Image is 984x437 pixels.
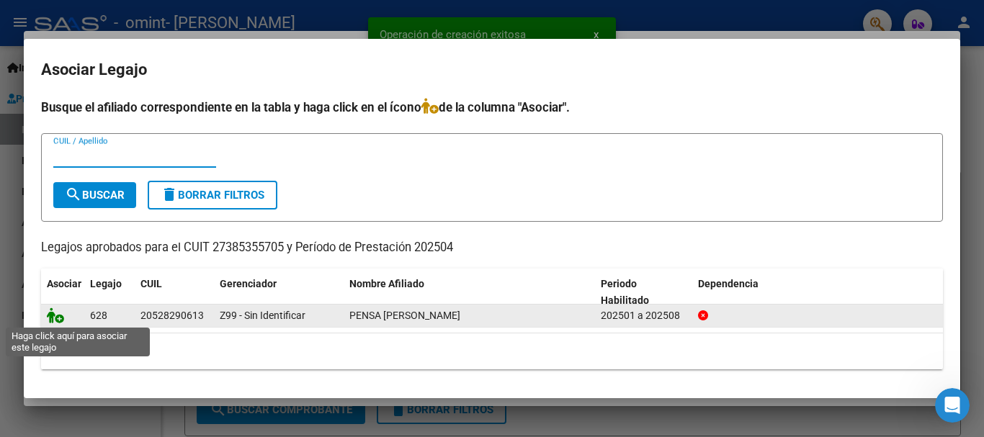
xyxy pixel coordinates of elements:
[344,269,595,316] datatable-header-cell: Nombre Afiliado
[41,333,943,369] div: 1 registros
[161,186,178,203] mat-icon: delete
[140,307,204,324] div: 20528290613
[148,181,277,210] button: Borrar Filtros
[698,278,759,289] span: Dependencia
[135,269,214,316] datatable-header-cell: CUIL
[84,269,135,316] datatable-header-cell: Legajo
[41,98,943,117] h4: Busque el afiliado correspondiente en la tabla y haga click en el ícono de la columna "Asociar".
[65,189,125,202] span: Buscar
[90,310,107,321] span: 628
[41,239,943,257] p: Legajos aprobados para el CUIT 27385355705 y Período de Prestación 202504
[349,310,460,321] span: PENSA JULIAN BENJAMIN
[692,269,944,316] datatable-header-cell: Dependencia
[349,278,424,289] span: Nombre Afiliado
[41,56,943,84] h2: Asociar Legajo
[220,278,277,289] span: Gerenciador
[601,307,686,324] div: 202501 a 202508
[601,278,649,306] span: Periodo Habilitado
[41,269,84,316] datatable-header-cell: Asociar
[935,388,970,423] iframe: Intercom live chat
[90,278,122,289] span: Legajo
[214,269,344,316] datatable-header-cell: Gerenciador
[47,278,81,289] span: Asociar
[65,186,82,203] mat-icon: search
[53,182,136,208] button: Buscar
[140,278,162,289] span: CUIL
[220,310,305,321] span: Z99 - Sin Identificar
[161,189,264,202] span: Borrar Filtros
[595,269,692,316] datatable-header-cell: Periodo Habilitado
